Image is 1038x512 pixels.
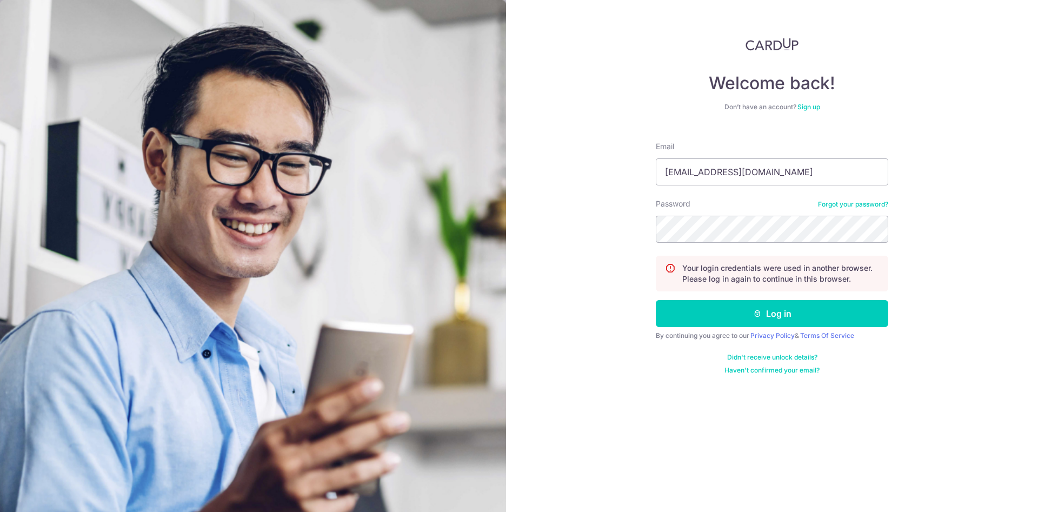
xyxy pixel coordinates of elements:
button: Log in [656,300,888,327]
p: Your login credentials were used in another browser. Please log in again to continue in this brow... [682,263,879,284]
a: Didn't receive unlock details? [727,353,817,362]
a: Sign up [797,103,820,111]
div: By continuing you agree to our & [656,331,888,340]
input: Enter your Email [656,158,888,185]
div: Don’t have an account? [656,103,888,111]
a: Privacy Policy [750,331,795,340]
a: Forgot your password? [818,200,888,209]
img: CardUp Logo [746,38,799,51]
a: Haven't confirmed your email? [724,366,820,375]
label: Password [656,198,690,209]
label: Email [656,141,674,152]
a: Terms Of Service [800,331,854,340]
h4: Welcome back! [656,72,888,94]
